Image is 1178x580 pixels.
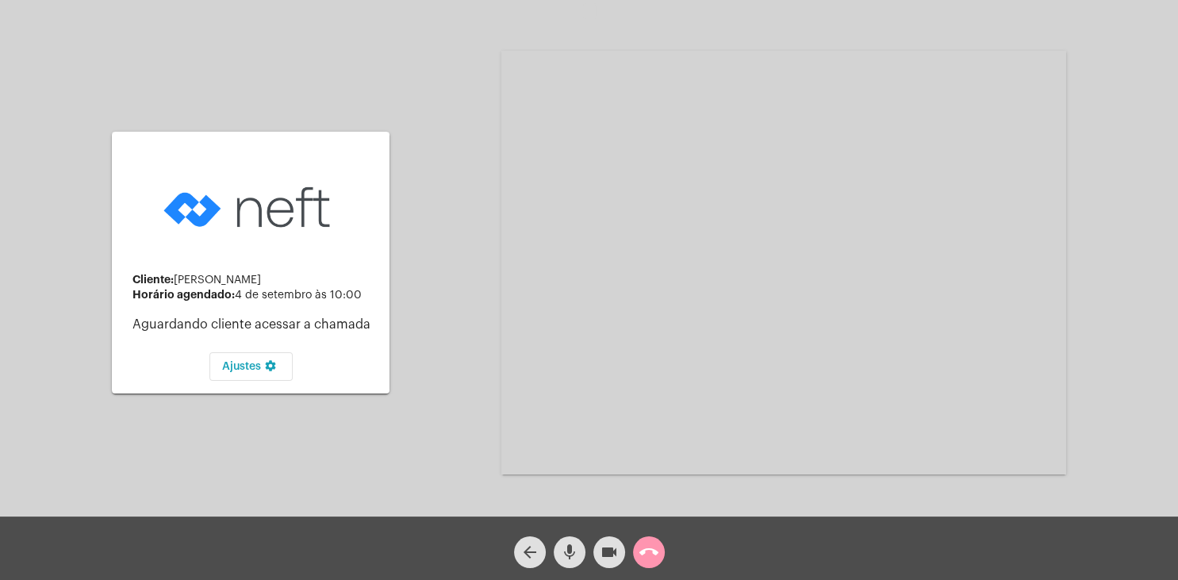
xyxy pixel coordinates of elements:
[132,274,377,286] div: [PERSON_NAME]
[639,543,658,562] mat-icon: call_end
[600,543,619,562] mat-icon: videocam
[520,543,539,562] mat-icon: arrow_back
[132,317,377,332] p: Aguardando cliente acessar a chamada
[159,162,342,253] img: logo-neft-novo-2.png
[209,352,293,381] button: Ajustes
[132,274,174,285] strong: Cliente:
[261,359,280,378] mat-icon: settings
[560,543,579,562] mat-icon: mic
[132,289,235,300] strong: Horário agendado:
[132,289,377,302] div: 4 de setembro às 10:00
[222,361,280,372] span: Ajustes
